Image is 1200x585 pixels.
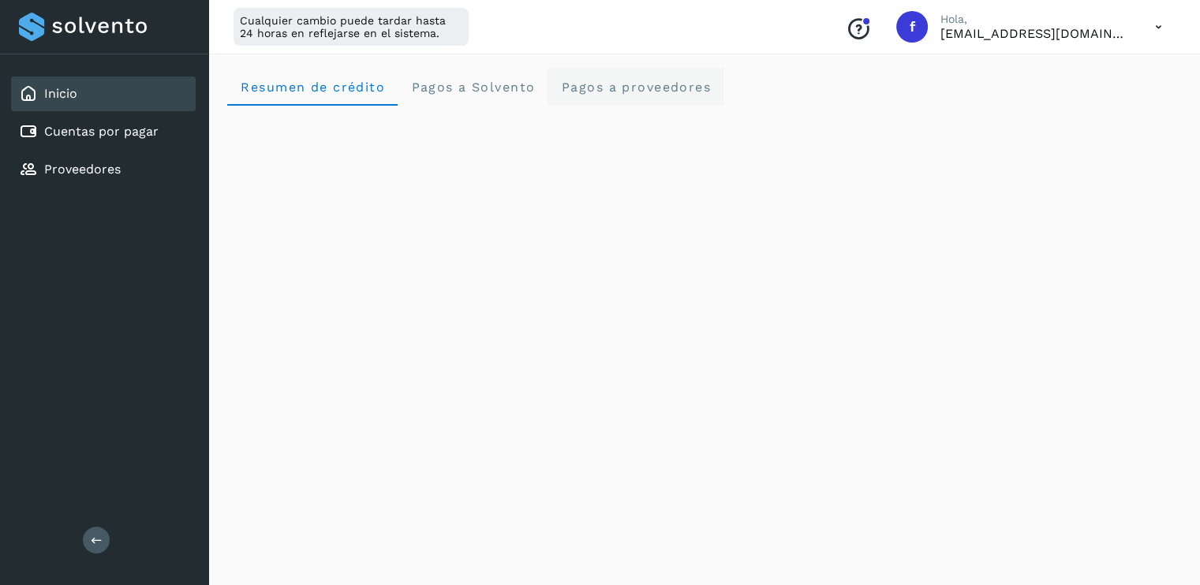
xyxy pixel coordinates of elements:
span: Resumen de crédito [240,80,385,95]
p: Hola, [940,13,1130,26]
a: Proveedores [44,162,121,177]
a: Cuentas por pagar [44,124,159,139]
a: Inicio [44,86,77,101]
div: Inicio [11,76,196,111]
div: Cualquier cambio puede tardar hasta 24 horas en reflejarse en el sistema. [234,8,469,46]
div: Proveedores [11,152,196,187]
div: Cuentas por pagar [11,114,196,149]
span: Pagos a proveedores [560,80,711,95]
span: Pagos a Solvento [410,80,535,95]
p: facturacion@cubbo.com [940,26,1130,41]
